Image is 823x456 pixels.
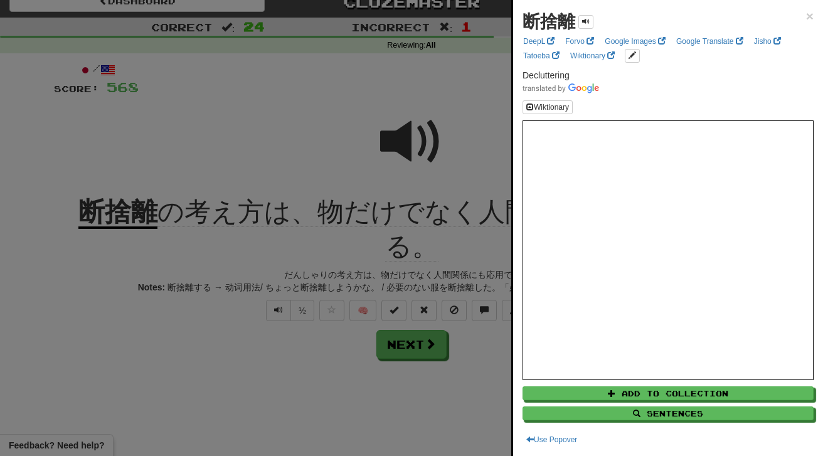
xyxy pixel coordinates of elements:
button: Add to Collection [523,386,814,400]
a: Forvo [561,34,598,48]
span: Decluttering [523,70,570,80]
button: Close [806,9,814,23]
a: Jisho [750,34,785,48]
span: × [806,9,814,23]
a: Google Translate [672,34,747,48]
button: Sentences [523,406,814,420]
a: Google Images [601,34,669,48]
a: Wiktionary [566,49,619,63]
button: edit links [625,49,640,63]
a: Tatoeba [519,49,563,63]
button: Use Popover [523,433,581,447]
button: Wiktionary [523,100,573,114]
strong: 断捨離 [523,12,575,31]
img: Color short [523,83,599,93]
a: DeepL [519,34,558,48]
